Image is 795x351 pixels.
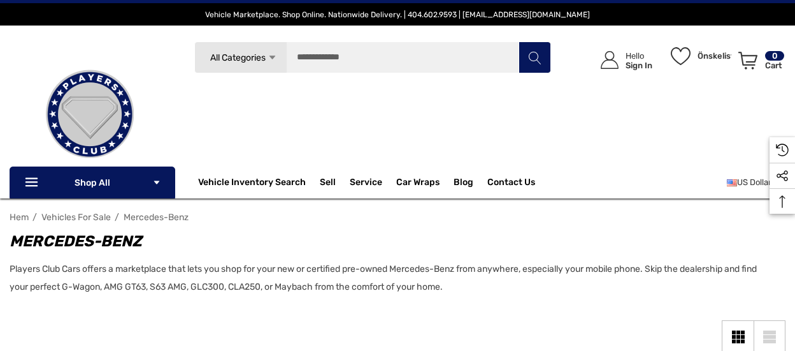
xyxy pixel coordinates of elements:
[727,170,785,195] a: Välj valuta: USD
[124,212,189,223] a: Mercedes-Benz
[765,61,784,70] p: Cart
[210,52,265,63] span: All Categories
[626,51,652,61] p: Hello
[487,177,535,191] a: Contact Us
[601,51,619,69] svg: Icon User Account
[765,51,784,61] p: 0
[665,38,733,73] a: Önskelistor Önskelistor
[205,10,590,19] span: Vehicle Marketplace. Shop Online. Nationwide Delivery. | 404.602.9593 | [EMAIL_ADDRESS][DOMAIN_NAME]
[24,175,43,190] svg: Icon Line
[268,53,277,63] svg: Icon Arrow Down
[194,41,287,73] a: All Categories Icon Arrow Down Icon Arrow Up
[698,51,731,61] p: Önskelistor
[10,167,175,198] p: Shop All
[586,38,659,82] a: Logga in
[671,47,691,65] svg: Önskelistor
[41,212,111,223] a: Vehicles For Sale
[738,52,757,70] svg: Review Your Cart
[198,177,306,191] a: Vehicle Inventory Search
[10,230,773,253] h1: Mercedes-Benz
[10,260,773,296] p: Players Club Cars offers a marketplace that lets you shop for your new or certified pre-owned Mer...
[776,144,789,156] svg: Recently Viewed
[770,195,795,208] svg: Top
[10,212,29,223] a: Hem
[350,177,382,191] a: Service
[454,177,473,191] a: Blog
[320,170,350,195] a: Sell
[733,38,785,88] a: Kundvagn med 0 artiklar
[10,206,785,228] nav: Breadcrumb
[396,170,454,195] a: Car Wraps
[776,170,789,183] svg: Social Media
[26,50,154,178] img: Players Club | Cars For Sale
[152,178,161,187] svg: Icon Arrow Down
[320,177,336,191] span: Sell
[519,41,550,73] button: Sök
[396,177,440,191] span: Car Wraps
[626,61,652,70] p: Sign In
